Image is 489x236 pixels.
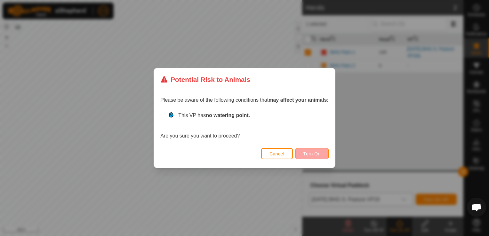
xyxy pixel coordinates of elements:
[269,97,329,103] strong: may affect your animals:
[261,148,293,159] button: Cancel
[295,148,329,159] button: Turn On
[303,151,321,156] span: Turn On
[269,151,285,156] span: Cancel
[178,113,250,118] span: This VP has
[467,198,486,217] a: Open chat
[160,97,329,103] span: Please be aware of the following conditions that
[160,112,329,140] div: Are you sure you want to proceed?
[160,75,250,84] div: Potential Risk to Animals
[206,113,250,118] strong: no watering point.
